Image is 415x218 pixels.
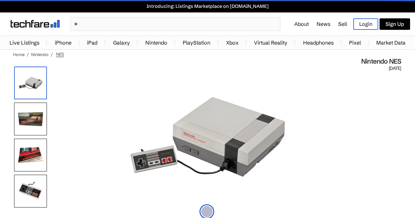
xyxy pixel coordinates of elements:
[27,52,29,57] span: /
[179,36,214,49] a: PlayStation
[300,36,337,49] a: Headphones
[56,51,64,57] span: NES
[14,103,47,135] img: Box
[353,18,378,30] a: Login
[110,36,133,49] a: Galaxy
[338,21,347,27] a: Sell
[51,52,53,57] span: /
[13,52,25,57] a: Home
[389,66,401,71] span: [DATE]
[14,139,47,171] img: Manual
[223,36,242,49] a: Xbox
[142,36,171,49] a: Nintendo
[380,18,410,30] a: Sign Up
[14,67,47,99] img: Nintendo Game Boy
[52,36,75,49] a: iPhone
[126,71,290,203] img: Nintendo NES
[346,36,364,49] a: Pixel
[84,36,101,49] a: iPad
[251,36,291,49] a: Virtual Reality
[294,21,309,27] a: About
[10,20,60,28] img: techfare logo
[14,175,47,208] img: Controller
[3,3,412,9] a: Introducing: Listings Marketplace on [DOMAIN_NAME]
[6,36,43,49] a: Live Listings
[317,21,330,27] a: News
[361,57,401,66] span: Nintendo NES
[31,52,49,57] a: Nintendo
[373,36,409,49] a: Market Data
